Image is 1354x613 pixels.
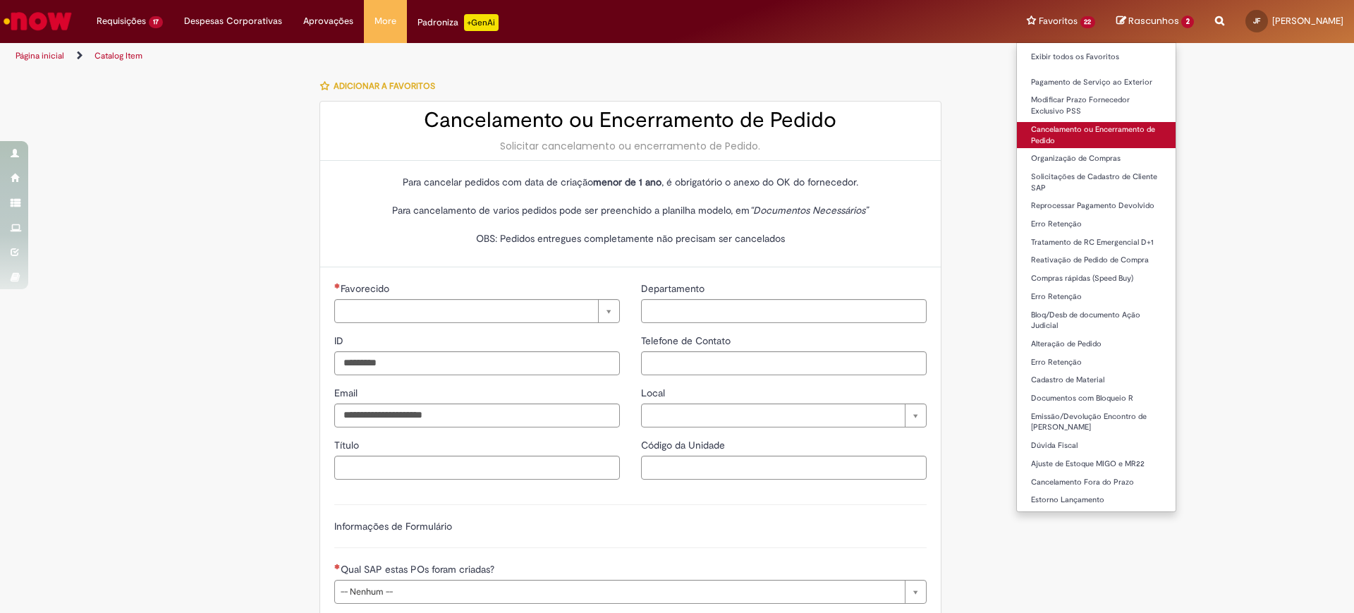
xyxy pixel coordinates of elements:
div: Solicitar cancelamento ou encerramento de Pedido. [334,139,927,153]
span: Requisições [97,14,146,28]
span: Telefone de Contato [641,334,733,347]
span: JF [1253,16,1260,25]
img: ServiceNow [1,7,74,35]
span: ID [334,334,346,347]
strong: menor de 1 ano [593,176,661,188]
span: 22 [1080,16,1096,28]
input: Email [334,403,620,427]
span: Adicionar a Favoritos [334,80,435,92]
a: Alteração de Pedido [1017,336,1176,352]
a: Catalog Item [94,50,142,61]
a: Modificar Prazo Fornecedor Exclusivo PSS [1017,92,1176,119]
ul: Favoritos [1016,42,1177,512]
a: Cadastro de Material [1017,372,1176,388]
a: Bloq/Desb de documento Ação Judicial [1017,308,1176,334]
a: Reativação de Pedido de Compra [1017,253,1176,268]
input: Departamento [641,299,927,323]
a: Erro Retenção [1017,289,1176,305]
a: Página inicial [16,50,64,61]
span: 17 [149,16,163,28]
input: Código da Unidade [641,456,927,480]
a: Estorno Lançamento [1017,492,1176,508]
span: Local [641,387,668,399]
a: Limpar campo Favorecido [334,299,620,323]
a: Ajuste de Estoque MIGO e MR22 [1017,456,1176,472]
span: Despesas Corporativas [184,14,282,28]
a: Organização de Compras [1017,151,1176,166]
span: Favoritos [1039,14,1078,28]
ul: Trilhas de página [11,43,892,69]
span: 2 [1181,16,1194,28]
a: Pagamento de Serviço ao Exterior [1017,75,1176,90]
span: Qual SAP estas POs foram criadas? [341,563,497,576]
input: Telefone de Contato [641,351,927,375]
span: Departamento [641,282,707,295]
em: “Documentos Necessários” [750,204,868,217]
label: Informações de Formulário [334,520,452,533]
span: Rascunhos [1128,14,1179,28]
span: Email [334,387,360,399]
a: Documentos com Bloqueio R [1017,391,1176,406]
p: Para cancelar pedidos com data de criação , é obrigatório o anexo do OK do fornecedor. Para cance... [334,175,927,245]
a: Cancelamento ou Encerramento de Pedido [1017,122,1176,148]
input: ID [334,351,620,375]
a: Erro Retenção [1017,217,1176,232]
a: Solicitações de Cadastro de Cliente SAP [1017,169,1176,195]
a: Cancelamento Fora do Prazo [1017,475,1176,490]
span: Título [334,439,362,451]
span: -- Nenhum -- [341,581,898,603]
a: Reprocessar Pagamento Devolvido [1017,198,1176,214]
span: Código da Unidade [641,439,728,451]
span: Necessários [334,564,341,569]
span: Aprovações [303,14,353,28]
span: Necessários [334,283,341,289]
a: Exibir todos os Favoritos [1017,49,1176,65]
a: Limpar campo Local [641,403,927,427]
a: Emissão/Devolução Encontro de [PERSON_NAME] [1017,409,1176,435]
button: Adicionar a Favoritos [319,71,443,101]
input: Título [334,456,620,480]
a: Rascunhos [1116,15,1194,28]
h2: Cancelamento ou Encerramento de Pedido [334,109,927,132]
a: Compras rápidas (Speed Buy) [1017,271,1176,286]
a: Erro Retenção [1017,355,1176,370]
span: More [374,14,396,28]
a: Tratamento de RC Emergencial D+1 [1017,235,1176,250]
span: [PERSON_NAME] [1272,15,1343,27]
span: Necessários - Favorecido [341,282,392,295]
div: Padroniza [417,14,499,31]
a: Dúvida Fiscal [1017,438,1176,454]
p: +GenAi [464,14,499,31]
